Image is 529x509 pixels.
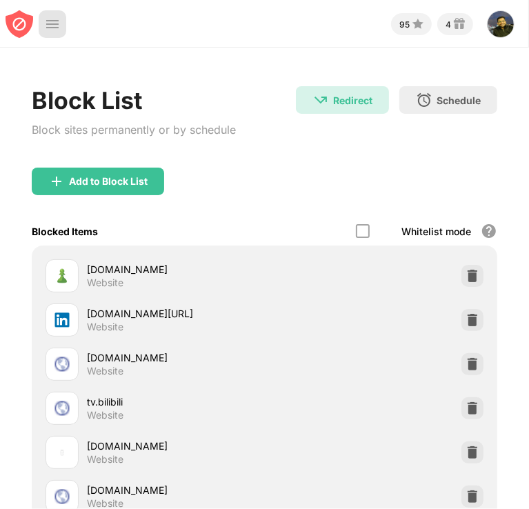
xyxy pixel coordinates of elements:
[333,94,372,106] div: Redirect
[437,94,481,106] div: Schedule
[87,277,123,289] div: Website
[399,19,410,30] div: 95
[87,365,123,377] div: Website
[87,483,264,497] div: [DOMAIN_NAME]
[451,16,468,32] img: reward-small.svg
[87,439,264,453] div: [DOMAIN_NAME]
[446,19,451,30] div: 4
[87,453,123,466] div: Website
[87,409,123,421] div: Website
[87,306,264,321] div: [DOMAIN_NAME][URL]
[32,120,236,140] div: Block sites permanently or by schedule
[87,350,264,365] div: [DOMAIN_NAME]
[54,356,70,372] img: favicons
[54,400,70,417] img: favicons
[54,488,70,505] img: favicons
[87,395,264,409] div: tv.bilibili
[87,321,123,333] div: Website
[69,176,148,187] div: Add to Block List
[401,226,471,237] div: Whitelist mode
[32,226,98,237] div: Blocked Items
[87,262,264,277] div: [DOMAIN_NAME]
[32,86,236,114] div: Block List
[54,268,70,284] img: favicons
[487,10,515,38] img: AOh14Gg4Y9aQIxMCDMuICtI_KnIPkzJ0leAAWnWzTHBaN9g=s96-c
[6,10,33,38] img: blocksite-icon-red.svg
[54,444,70,461] img: favicons
[54,312,70,328] img: favicons
[410,16,426,32] img: points-small.svg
